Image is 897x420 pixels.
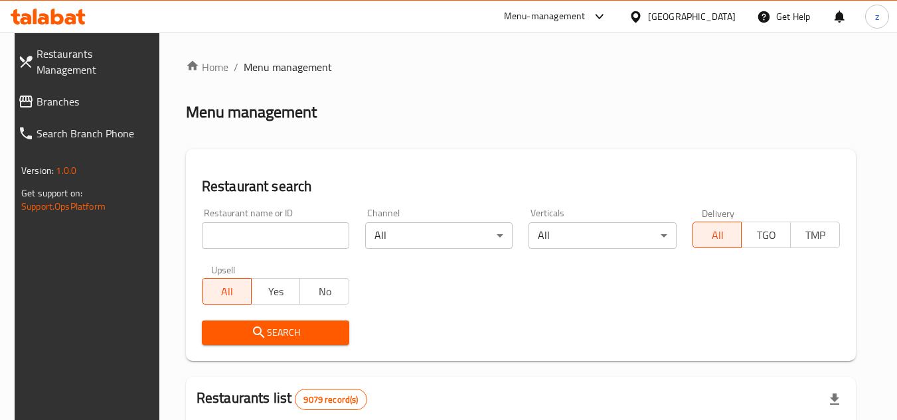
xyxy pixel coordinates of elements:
a: Support.OpsPlatform [21,198,106,215]
span: Search Branch Phone [37,125,154,141]
h2: Restaurant search [202,176,840,196]
a: Branches [7,86,165,117]
a: Restaurants Management [7,38,165,86]
button: TMP [790,222,840,248]
div: Total records count [295,389,367,410]
button: All [693,222,742,248]
span: Version: [21,162,54,179]
span: TMP [796,226,835,245]
span: No [305,282,344,301]
span: Get support on: [21,184,82,202]
a: Home [186,59,228,75]
h2: Menu management [186,102,317,123]
span: All [698,226,737,245]
span: 1.0.0 [56,162,76,179]
div: Menu-management [504,9,586,25]
h2: Restaurants list [197,388,367,410]
label: Delivery [702,208,735,218]
label: Upsell [211,265,236,274]
span: 9079 record(s) [295,393,366,406]
button: TGO [741,222,791,248]
div: All [529,222,676,249]
span: Search [212,324,339,341]
div: All [365,222,513,249]
span: Branches [37,94,154,109]
div: Export file [819,384,851,415]
span: z [875,9,879,24]
button: Yes [251,278,301,305]
input: Search for restaurant name or ID.. [202,222,349,249]
button: All [202,278,252,305]
div: [GEOGRAPHIC_DATA] [648,9,736,24]
nav: breadcrumb [186,59,856,75]
button: Search [202,320,349,345]
span: Yes [257,282,295,301]
span: Restaurants Management [37,46,154,78]
button: No [299,278,349,305]
li: / [234,59,238,75]
span: TGO [747,226,785,245]
span: Menu management [244,59,332,75]
a: Search Branch Phone [7,117,165,149]
span: All [208,282,246,301]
